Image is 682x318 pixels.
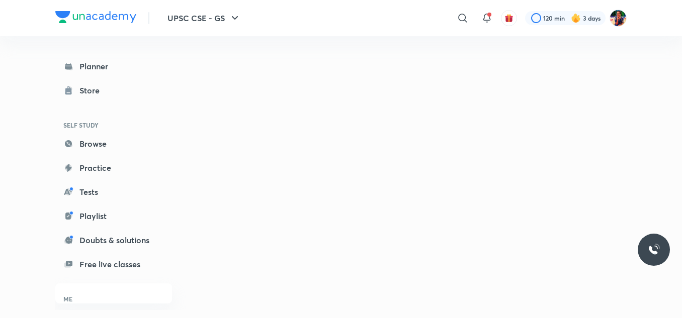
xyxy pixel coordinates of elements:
button: UPSC CSE - GS [161,8,247,28]
img: Company Logo [55,11,136,23]
a: Company Logo [55,11,136,26]
button: avatar [501,10,517,26]
img: Solanki Ghorai [610,10,627,27]
a: Planner [55,56,172,76]
div: Store [79,84,106,96]
a: Browse [55,134,172,154]
a: Store [55,80,172,100]
a: Playlist [55,206,172,226]
a: Doubts & solutions [55,230,172,250]
img: ttu [648,244,660,256]
h6: ME [55,290,172,307]
img: avatar [504,14,514,23]
img: streak [571,13,581,23]
a: Tests [55,182,172,202]
a: Free live classes [55,254,172,274]
h6: SELF STUDY [55,117,172,134]
a: Practice [55,158,172,178]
